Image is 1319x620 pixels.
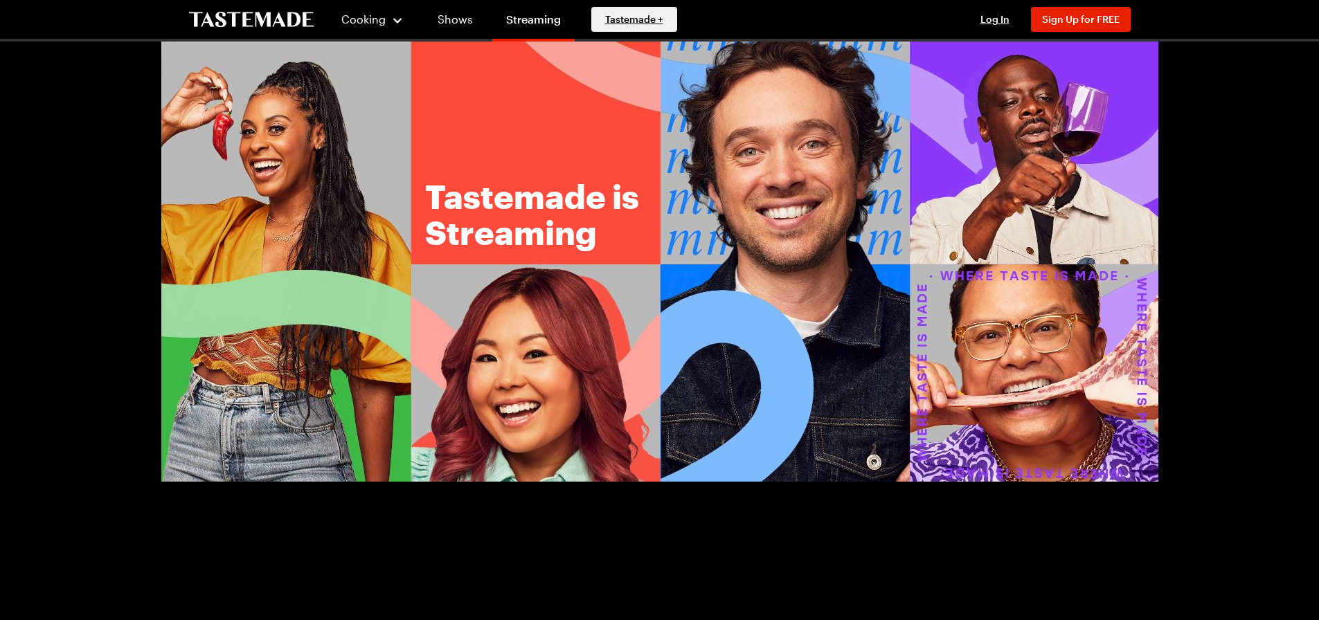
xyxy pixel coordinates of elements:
a: Tastemade + [591,7,677,32]
span: Sign Up for FREE [1042,13,1120,25]
h1: Tastemade is Streaming [425,178,647,250]
button: Log In [967,12,1023,26]
span: Cooking [341,12,386,26]
button: Sign Up for FREE [1031,7,1131,32]
a: Streaming [492,3,575,42]
span: Tastemade + [605,12,663,26]
a: To Tastemade Home Page [189,12,314,28]
button: Cooking [341,3,404,36]
span: Log In [980,13,1010,25]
